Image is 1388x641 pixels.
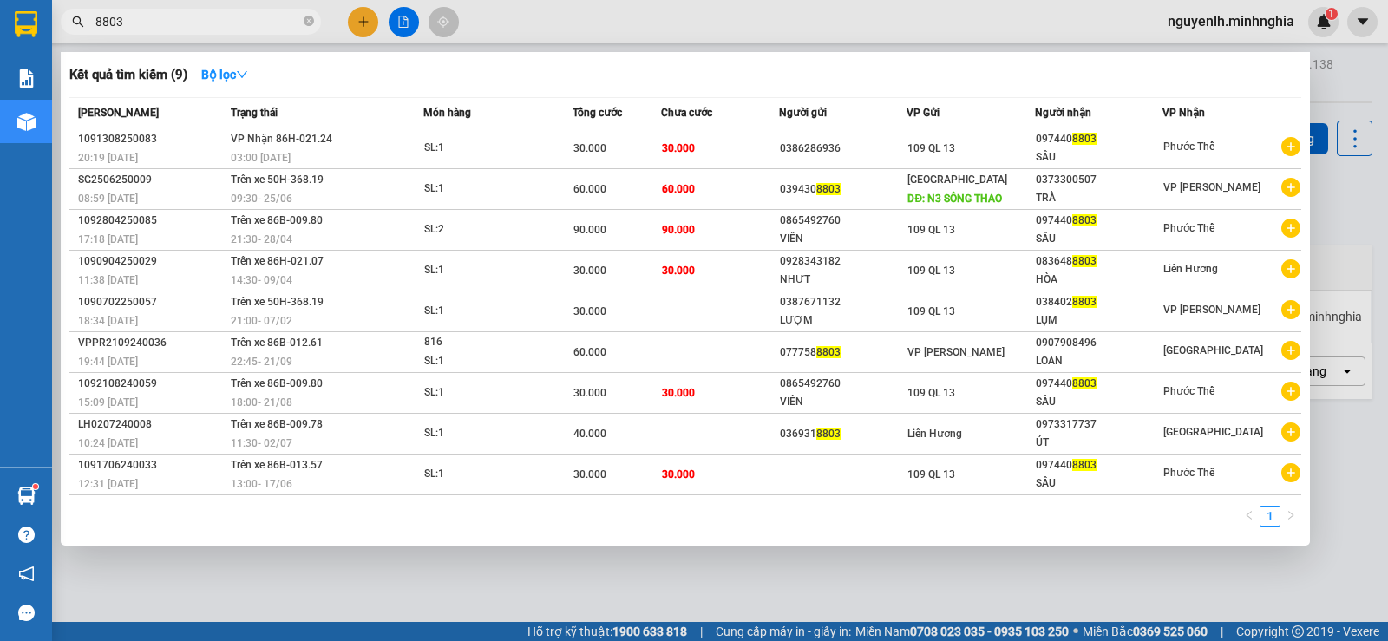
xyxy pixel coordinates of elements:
[573,142,606,154] span: 30.000
[1280,506,1301,527] button: right
[573,224,606,236] span: 90.000
[231,193,292,205] span: 09:30 - 25/06
[816,428,841,440] span: 8803
[662,387,695,399] span: 30.000
[1163,385,1214,397] span: Phước Thể
[780,293,906,311] div: 0387671132
[1163,344,1263,356] span: [GEOGRAPHIC_DATA]
[780,140,906,158] div: 0386286936
[1036,171,1162,189] div: 0373300507
[1163,304,1260,316] span: VP [PERSON_NAME]
[231,107,278,119] span: Trạng thái
[423,107,471,119] span: Món hàng
[1281,341,1300,360] span: plus-circle
[1072,459,1097,471] span: 8803
[907,193,1002,205] span: DĐ: N3 SÔNG THAO
[424,139,554,158] div: SL: 1
[78,396,138,409] span: 15:09 [DATE]
[1260,507,1280,526] a: 1
[424,383,554,402] div: SL: 1
[201,68,248,82] strong: Bộ lọc
[231,437,292,449] span: 11:30 - 02/07
[1163,222,1214,234] span: Phước Thể
[662,142,695,154] span: 30.000
[1035,107,1091,119] span: Người nhận
[1072,214,1097,226] span: 8803
[661,107,712,119] span: Chưa cước
[1072,377,1097,389] span: 8803
[1281,300,1300,319] span: plus-circle
[780,425,906,443] div: 036931
[662,265,695,277] span: 30.000
[907,224,955,236] span: 109 QL 13
[780,393,906,411] div: VIÊN
[573,183,606,195] span: 60.000
[78,171,226,189] div: SG2506250009
[78,293,226,311] div: 1090702250057
[573,265,606,277] span: 30.000
[1072,133,1097,145] span: 8803
[78,315,138,327] span: 18:34 [DATE]
[1281,178,1300,197] span: plus-circle
[1036,212,1162,230] div: 097440
[33,484,38,489] sup: 1
[1280,506,1301,527] li: Next Page
[78,415,226,434] div: LH0207240008
[907,305,955,317] span: 109 QL 13
[424,180,554,199] div: SL: 1
[907,107,940,119] span: VP Gửi
[95,12,300,31] input: Tìm tên, số ĐT hoặc mã đơn
[907,265,955,277] span: 109 QL 13
[72,16,84,28] span: search
[1281,259,1300,278] span: plus-circle
[1036,474,1162,493] div: SẦU
[907,346,1005,358] span: VP [PERSON_NAME]
[1163,181,1260,193] span: VP [PERSON_NAME]
[1036,311,1162,330] div: LỤM
[231,152,291,164] span: 03:00 [DATE]
[187,61,262,88] button: Bộ lọcdown
[424,424,554,443] div: SL: 1
[78,356,138,368] span: 19:44 [DATE]
[907,387,955,399] span: 109 QL 13
[17,487,36,505] img: warehouse-icon
[78,456,226,474] div: 1091706240033
[78,375,226,393] div: 1092108240059
[231,255,324,267] span: Trên xe 86H-021.07
[1036,375,1162,393] div: 097440
[17,113,36,131] img: warehouse-icon
[1281,422,1300,442] span: plus-circle
[907,173,1007,186] span: [GEOGRAPHIC_DATA]
[1036,393,1162,411] div: SẦU
[424,465,554,484] div: SL: 1
[1281,219,1300,238] span: plus-circle
[1036,252,1162,271] div: 083648
[236,69,248,81] span: down
[231,133,332,145] span: VP Nhận 86H-021.24
[18,605,35,621] span: message
[78,478,138,490] span: 12:31 [DATE]
[907,142,955,154] span: 109 QL 13
[15,11,37,37] img: logo-vxr
[304,14,314,30] span: close-circle
[1239,506,1260,527] li: Previous Page
[1163,426,1263,438] span: [GEOGRAPHIC_DATA]
[662,183,695,195] span: 60.000
[231,459,323,471] span: Trên xe 86B-013.57
[1036,130,1162,148] div: 097440
[907,468,955,481] span: 109 QL 13
[573,305,606,317] span: 30.000
[424,352,554,371] div: SL: 1
[78,233,138,245] span: 17:18 [DATE]
[816,346,841,358] span: 8803
[780,252,906,271] div: 0928343182
[573,346,606,358] span: 60.000
[1036,456,1162,474] div: 097440
[780,311,906,330] div: LƯỢM
[1239,506,1260,527] button: left
[1036,271,1162,289] div: HÒA
[231,274,292,286] span: 14:30 - 09/04
[231,233,292,245] span: 21:30 - 28/04
[231,173,324,186] span: Trên xe 50H-368.19
[231,478,292,490] span: 13:00 - 17/06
